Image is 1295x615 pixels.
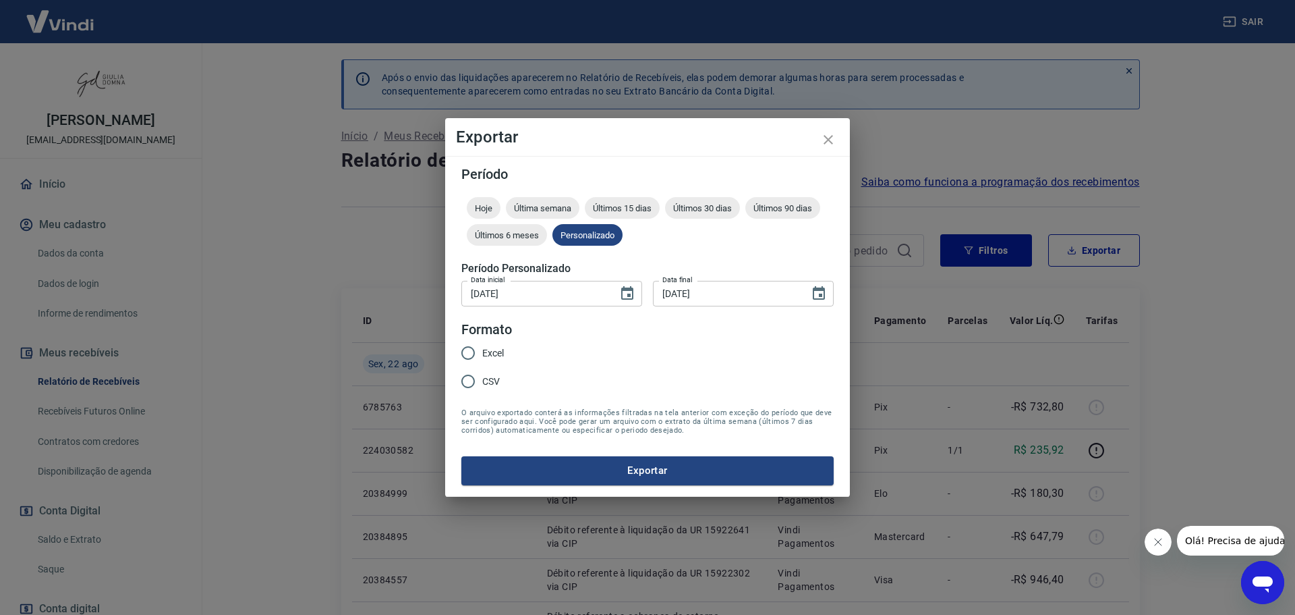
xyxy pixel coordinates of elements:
button: Choose date, selected date is 22 de ago de 2025 [805,280,832,307]
input: DD/MM/YYYY [461,281,608,306]
div: Última semana [506,197,579,219]
button: close [812,124,844,156]
label: Data final [662,275,693,285]
legend: Formato [461,320,512,340]
h5: Período Personalizado [461,262,834,275]
iframe: Fechar mensagem [1145,529,1172,556]
span: Personalizado [552,230,623,240]
span: CSV [482,375,500,389]
span: Olá! Precisa de ajuda? [8,9,113,20]
span: Hoje [467,203,500,213]
div: Hoje [467,197,500,219]
label: Data inicial [471,275,505,285]
span: Últimos 90 dias [745,203,820,213]
iframe: Mensagem da empresa [1177,526,1284,556]
span: Última semana [506,203,579,213]
div: Personalizado [552,224,623,246]
span: O arquivo exportado conterá as informações filtradas na tela anterior com exceção do período que ... [461,408,834,435]
input: DD/MM/YYYY [653,281,800,306]
span: Últimos 15 dias [585,203,660,213]
button: Choose date, selected date is 22 de ago de 2025 [614,280,641,307]
div: Últimos 30 dias [665,197,740,219]
span: Excel [482,346,504,360]
iframe: Botão para abrir a janela de mensagens [1241,561,1284,604]
div: Últimos 90 dias [745,197,820,219]
span: Últimos 30 dias [665,203,740,213]
span: Últimos 6 meses [467,230,547,240]
button: Exportar [461,456,834,485]
div: Últimos 15 dias [585,197,660,219]
h4: Exportar [456,129,839,145]
div: Últimos 6 meses [467,224,547,246]
h5: Período [461,167,834,181]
